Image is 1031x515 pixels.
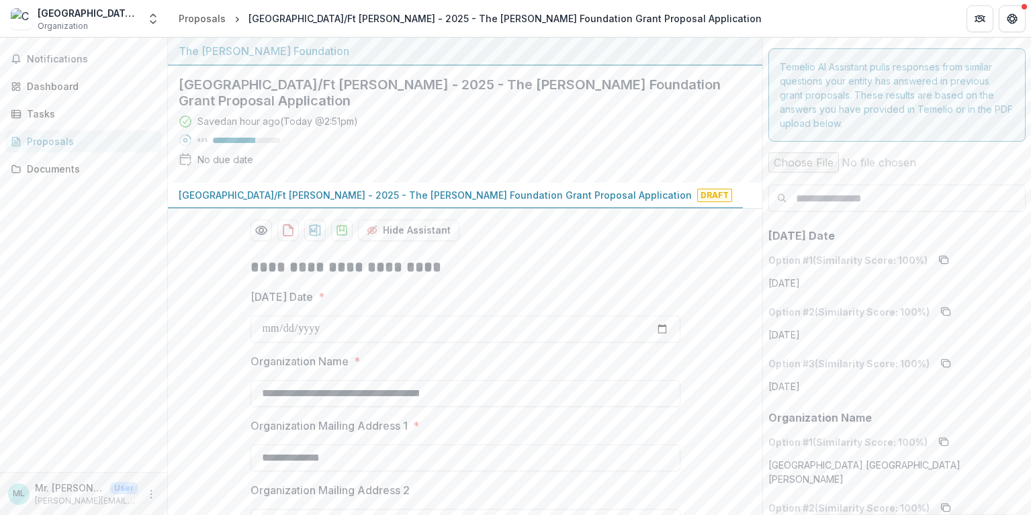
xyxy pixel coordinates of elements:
[5,130,162,152] a: Proposals
[768,228,835,244] p: [DATE] Date
[11,8,32,30] img: Concordia Theological Seminary/Ft Wayne
[967,5,993,32] button: Partners
[197,136,208,145] p: 63 %
[35,495,138,507] p: [PERSON_NAME][EMAIL_ADDRESS][PERSON_NAME][DOMAIN_NAME]
[249,11,762,26] div: [GEOGRAPHIC_DATA]/Ft [PERSON_NAME] - 2025 - The [PERSON_NAME] Foundation Grant Proposal Application
[173,9,231,28] a: Proposals
[768,253,928,267] p: Option # 1 (Similarity Score: 100 %)
[173,9,767,28] nav: breadcrumb
[5,103,162,125] a: Tasks
[38,6,138,20] div: [GEOGRAPHIC_DATA]/Ft [PERSON_NAME]
[933,431,954,453] button: copy to clipboard
[27,79,151,93] div: Dashboard
[5,75,162,97] a: Dashboard
[251,418,408,434] p: Organization Mailing Address 1
[768,276,800,290] p: [DATE]
[304,220,326,241] button: download-proposal
[27,162,151,176] div: Documents
[251,353,349,369] p: Organization Name
[697,189,732,202] span: Draft
[251,289,313,305] p: [DATE] Date
[768,48,1026,142] div: Temelio AI Assistant pulls responses from similar questions your entity has answered in previous ...
[144,5,163,32] button: Open entity switcher
[935,353,956,374] button: copy to clipboard
[251,220,272,241] button: Preview ae05d246-8eb8-4c3a-b694-299c73e5dabf-0.pdf
[38,20,88,32] span: Organization
[27,107,151,121] div: Tasks
[13,489,25,498] div: Mr. Martin Lewis
[277,220,299,241] button: download-proposal
[251,482,410,498] p: Organization Mailing Address 2
[179,77,730,109] h2: [GEOGRAPHIC_DATA]/Ft [PERSON_NAME] - 2025 - The [PERSON_NAME] Foundation Grant Proposal Application
[5,158,162,180] a: Documents
[110,482,138,494] p: User
[331,220,353,241] button: download-proposal
[768,410,872,426] p: Organization Name
[358,220,459,241] button: Hide Assistant
[768,328,800,342] p: [DATE]
[179,43,752,59] div: The [PERSON_NAME] Foundation
[143,486,159,502] button: More
[768,305,930,319] p: Option # 2 (Similarity Score: 100 %)
[768,435,928,449] p: Option # 1 (Similarity Score: 100 %)
[197,152,253,167] div: No due date
[179,11,226,26] div: Proposals
[179,188,692,202] p: [GEOGRAPHIC_DATA]/Ft [PERSON_NAME] - 2025 - The [PERSON_NAME] Foundation Grant Proposal Application
[935,301,956,322] button: copy to clipboard
[35,481,105,495] p: Mr. [PERSON_NAME]
[933,249,954,271] button: copy to clipboard
[999,5,1026,32] button: Get Help
[768,379,800,393] p: [DATE]
[27,134,151,148] div: Proposals
[768,501,930,515] p: Option # 2 (Similarity Score: 100 %)
[768,458,1026,486] p: [GEOGRAPHIC_DATA] [GEOGRAPHIC_DATA][PERSON_NAME]
[197,114,358,128] div: Saved an hour ago ( Today @ 2:51pm )
[768,357,930,371] p: Option # 3 (Similarity Score: 100 %)
[27,54,156,65] span: Notifications
[5,48,162,70] button: Notifications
